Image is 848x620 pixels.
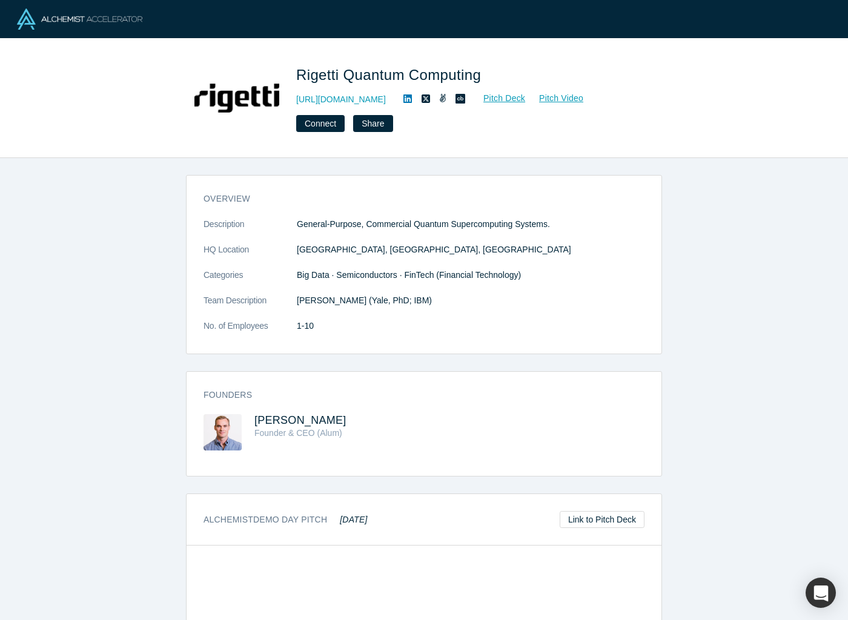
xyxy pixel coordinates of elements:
[254,414,346,426] a: [PERSON_NAME]
[560,511,644,528] a: Link to Pitch Deck
[204,269,297,294] dt: Categories
[297,243,644,256] dd: [GEOGRAPHIC_DATA], [GEOGRAPHIC_DATA], [GEOGRAPHIC_DATA]
[297,218,644,231] p: General-Purpose, Commercial Quantum Supercomputing Systems.
[297,270,521,280] span: Big Data · Semiconductors · FinTech (Financial Technology)
[204,243,297,269] dt: HQ Location
[297,320,644,332] dd: 1-10
[296,93,386,106] a: [URL][DOMAIN_NAME]
[204,193,628,205] h3: overview
[296,67,485,83] span: Rigetti Quantum Computing
[254,428,342,438] span: Founder & CEO (Alum)
[340,515,367,524] em: [DATE]
[470,91,526,105] a: Pitch Deck
[204,320,297,345] dt: No. of Employees
[353,115,393,132] button: Share
[526,91,584,105] a: Pitch Video
[204,513,368,526] h3: Alchemist Demo Day Pitch
[204,218,297,243] dt: Description
[297,294,644,307] p: [PERSON_NAME] (Yale, PhD; IBM)
[194,56,279,140] img: Rigetti Quantum Computing's Logo
[204,389,628,401] h3: Founders
[296,115,345,132] button: Connect
[17,8,142,30] img: Alchemist Logo
[204,414,242,450] img: Chad Rigetti's Profile Image
[204,294,297,320] dt: Team Description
